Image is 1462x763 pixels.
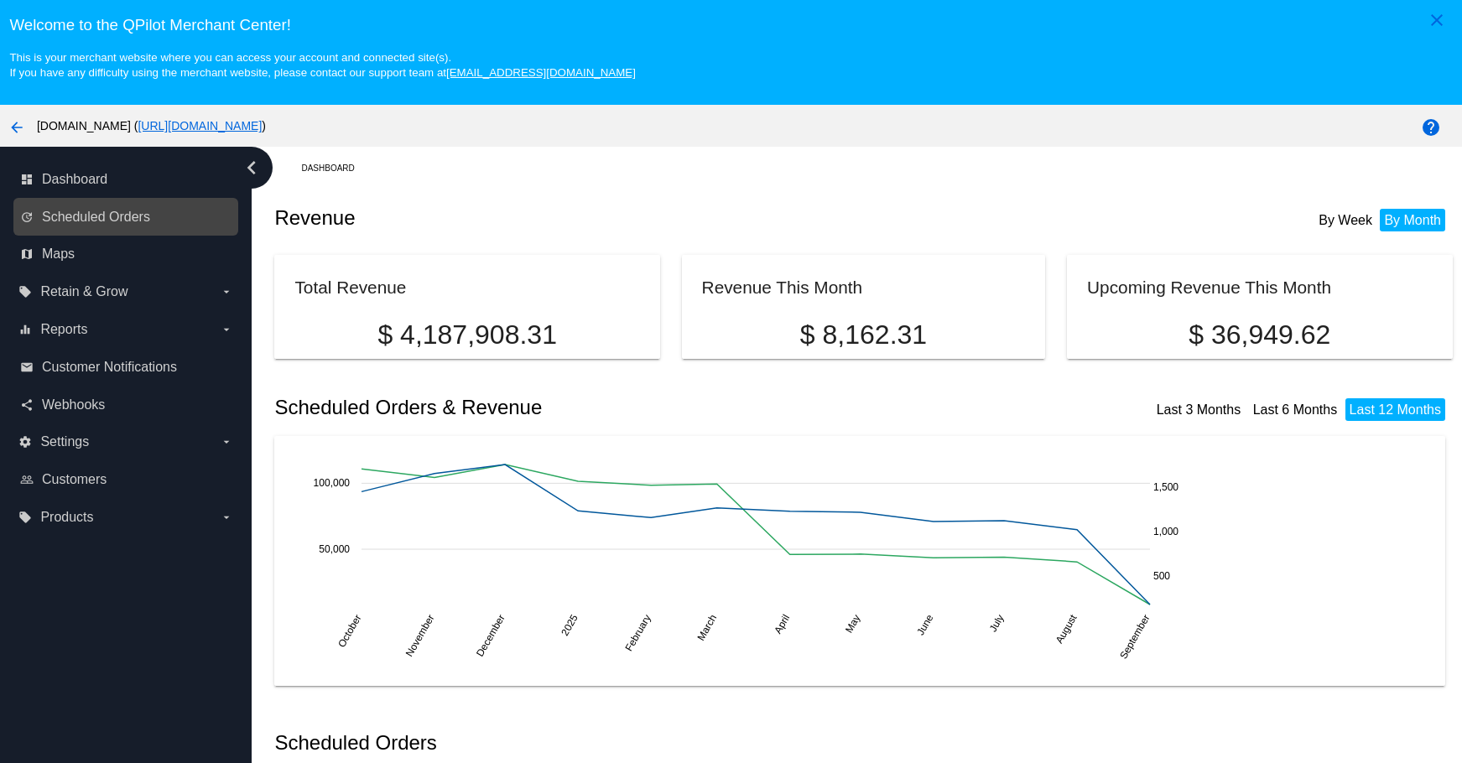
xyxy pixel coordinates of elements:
text: March [695,613,720,643]
text: September [1118,613,1152,662]
i: dashboard [20,173,34,186]
text: 100,000 [314,477,351,489]
li: By Month [1380,209,1445,231]
span: Maps [42,247,75,262]
a: [EMAIL_ADDRESS][DOMAIN_NAME] [446,66,636,79]
text: February [623,613,653,654]
a: [URL][DOMAIN_NAME] [138,119,262,132]
span: Products [40,510,93,525]
text: 50,000 [320,543,351,555]
text: December [474,613,507,659]
a: Last 3 Months [1157,402,1241,417]
i: local_offer [18,511,32,524]
a: Dashboard [301,155,369,181]
i: equalizer [18,323,32,336]
i: update [20,210,34,224]
a: people_outline Customers [20,466,233,493]
h2: Scheduled Orders [274,731,863,755]
i: arrow_drop_down [220,511,233,524]
span: Customers [42,472,107,487]
span: Retain & Grow [40,284,127,299]
mat-icon: close [1427,10,1447,30]
i: email [20,361,34,374]
p: $ 36,949.62 [1087,319,1432,350]
span: Reports [40,322,87,337]
i: arrow_drop_down [220,435,233,449]
h3: Welcome to the QPilot Merchant Center! [9,16,1452,34]
text: July [987,613,1007,634]
h2: Upcoming Revenue This Month [1087,278,1331,297]
span: [DOMAIN_NAME] ( ) [37,119,266,132]
a: share Webhooks [20,392,233,418]
a: update Scheduled Orders [20,204,233,231]
h2: Total Revenue [294,278,406,297]
a: dashboard Dashboard [20,166,233,193]
i: settings [18,435,32,449]
i: arrow_drop_down [220,285,233,298]
h2: Revenue This Month [702,278,863,297]
a: map Maps [20,241,233,267]
text: 1,000 [1153,526,1178,537]
span: Scheduled Orders [42,210,150,225]
text: April [773,613,793,636]
span: Dashboard [42,172,107,187]
text: May [843,613,862,636]
li: By Week [1314,209,1376,231]
span: Webhooks [42,397,105,413]
i: share [20,398,34,412]
i: arrow_drop_down [220,323,233,336]
h2: Scheduled Orders & Revenue [274,396,863,419]
text: 500 [1153,570,1170,582]
i: people_outline [20,473,34,486]
a: Last 12 Months [1350,402,1441,417]
i: map [20,247,34,261]
span: Customer Notifications [42,360,177,375]
text: August [1054,612,1080,646]
text: October [336,613,364,650]
i: chevron_left [238,154,265,181]
small: This is your merchant website where you can access your account and connected site(s). If you hav... [9,51,635,79]
text: 1,500 [1153,481,1178,493]
a: Last 6 Months [1253,402,1338,417]
mat-icon: arrow_back [7,117,27,138]
text: 2025 [559,612,581,637]
text: November [403,613,437,659]
h2: Revenue [274,206,863,230]
span: Settings [40,434,89,449]
mat-icon: help [1421,117,1441,138]
a: email Customer Notifications [20,354,233,381]
i: local_offer [18,285,32,298]
p: $ 4,187,908.31 [294,319,639,350]
text: June [915,612,936,637]
p: $ 8,162.31 [702,319,1026,350]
